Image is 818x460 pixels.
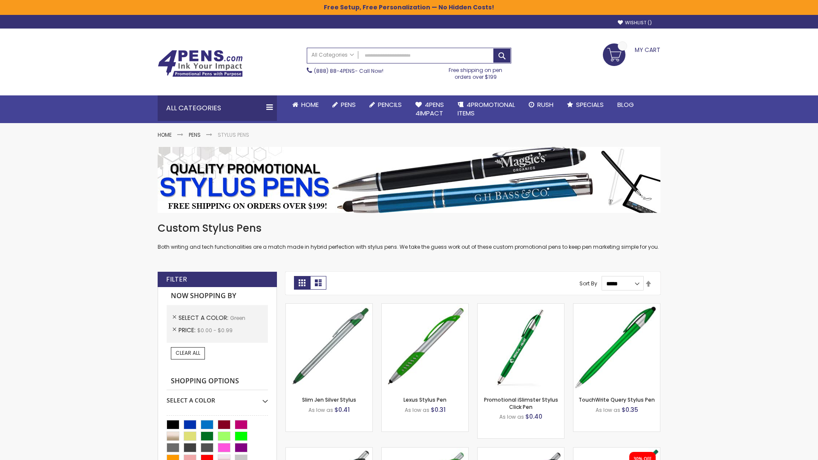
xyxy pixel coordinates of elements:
[382,303,468,310] a: Lexus Stylus Pen-Green
[363,95,409,114] a: Pencils
[560,95,611,114] a: Specials
[311,52,354,58] span: All Categories
[176,349,200,356] span: Clear All
[171,347,205,359] a: Clear All
[314,67,383,75] span: - Call Now!
[622,405,638,414] span: $0.35
[611,95,641,114] a: Blog
[522,95,560,114] a: Rush
[218,131,249,138] strong: Stylus Pens
[537,100,553,109] span: Rush
[499,413,524,420] span: As low as
[579,280,597,287] label: Sort By
[314,67,355,75] a: (888) 88-4PENS
[431,405,446,414] span: $0.31
[403,396,446,403] a: Lexus Stylus Pen
[189,131,201,138] a: Pens
[158,147,660,213] img: Stylus Pens
[618,20,652,26] a: Wishlist
[341,100,356,109] span: Pens
[294,276,310,290] strong: Grid
[158,131,172,138] a: Home
[440,63,512,80] div: Free shipping on pen orders over $199
[167,390,268,405] div: Select A Color
[197,327,233,334] span: $0.00 - $0.99
[179,326,197,334] span: Price
[478,447,564,454] a: Lexus Metallic Stylus Pen-Green
[579,396,655,403] a: TouchWrite Query Stylus Pen
[415,100,444,118] span: 4Pens 4impact
[179,313,230,322] span: Select A Color
[409,95,451,123] a: 4Pens4impact
[167,372,268,391] strong: Shopping Options
[596,406,620,414] span: As low as
[458,100,515,118] span: 4PROMOTIONAL ITEMS
[405,406,429,414] span: As low as
[167,287,268,305] strong: Now Shopping by
[301,100,319,109] span: Home
[285,95,325,114] a: Home
[573,303,660,310] a: TouchWrite Query Stylus Pen-Green
[286,447,372,454] a: Boston Stylus Pen-Green
[325,95,363,114] a: Pens
[573,447,660,454] a: iSlimster II - Full Color-Green
[617,100,634,109] span: Blog
[382,304,468,390] img: Lexus Stylus Pen-Green
[378,100,402,109] span: Pencils
[230,314,245,322] span: Green
[382,447,468,454] a: Boston Silver Stylus Pen-Green
[451,95,522,123] a: 4PROMOTIONALITEMS
[286,303,372,310] a: Slim Jen Silver Stylus-Green
[158,221,660,235] h1: Custom Stylus Pens
[158,221,660,251] div: Both writing and tech functionalities are a match made in hybrid perfection with stylus pens. We ...
[158,95,277,121] div: All Categories
[286,304,372,390] img: Slim Jen Silver Stylus-Green
[484,396,558,410] a: Promotional iSlimster Stylus Click Pen
[166,275,187,284] strong: Filter
[525,412,542,421] span: $0.40
[573,304,660,390] img: TouchWrite Query Stylus Pen-Green
[158,50,243,77] img: 4Pens Custom Pens and Promotional Products
[334,405,350,414] span: $0.41
[308,406,333,414] span: As low as
[478,303,564,310] a: Promotional iSlimster Stylus Click Pen-Green
[478,304,564,390] img: Promotional iSlimster Stylus Click Pen-Green
[576,100,604,109] span: Specials
[307,48,358,62] a: All Categories
[302,396,356,403] a: Slim Jen Silver Stylus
